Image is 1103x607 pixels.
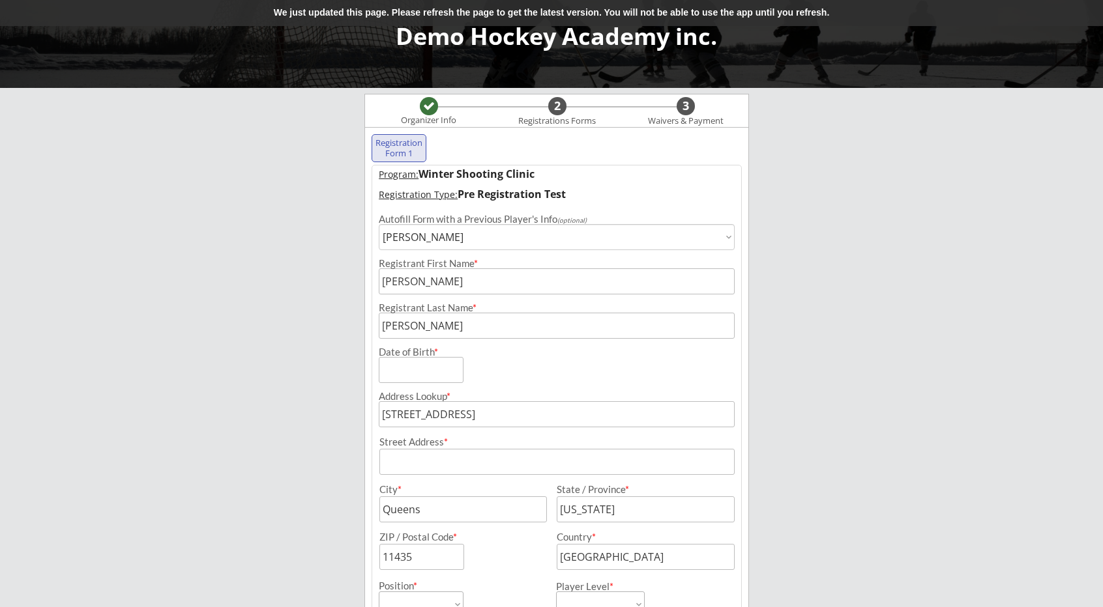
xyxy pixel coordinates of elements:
[393,115,465,126] div: Organizer Info
[379,437,735,447] div: Street Address
[419,167,535,181] strong: Winter Shooting Clinic
[379,532,545,542] div: ZIP / Postal Code
[379,401,735,427] input: Street, City, Province/State
[379,581,446,591] div: Position
[379,391,735,401] div: Address Lookup
[379,188,458,201] u: Registration Type:
[375,138,423,158] div: Registration Form 1
[641,116,731,126] div: Waivers & Payment
[548,99,566,113] div: 2
[379,259,735,268] div: Registrant First Name
[677,99,695,113] div: 3
[13,25,1100,48] div: Demo Hockey Academy inc.
[458,187,566,201] strong: Pre Registration Test
[379,485,545,494] div: City
[557,485,719,494] div: State / Province
[557,216,587,224] em: (optional)
[512,116,602,126] div: Registrations Forms
[379,303,735,313] div: Registrant Last Name
[557,532,719,542] div: Country
[379,347,446,357] div: Date of Birth
[379,168,419,180] u: Program:
[556,582,645,591] div: Player Level
[379,214,735,224] div: Autofill Form with a Previous Player's Info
